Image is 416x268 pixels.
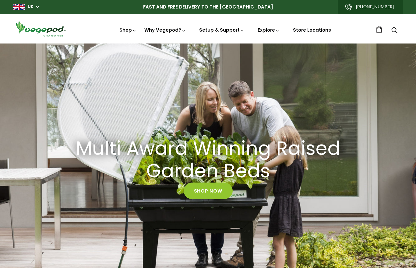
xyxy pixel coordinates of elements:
[199,27,244,33] a: Setup & Support
[184,183,233,199] a: Shop Now
[119,27,136,33] a: Shop
[63,137,353,183] a: Multi Award Winning Raised Garden Beds
[258,27,280,33] a: Explore
[13,4,25,10] img: gb_large.png
[144,27,186,33] a: Why Vegepod?
[293,27,331,33] a: Store Locations
[28,4,33,10] a: UK
[13,20,68,37] img: Vegepod
[391,28,397,34] a: Search
[71,137,345,183] h2: Multi Award Winning Raised Garden Beds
